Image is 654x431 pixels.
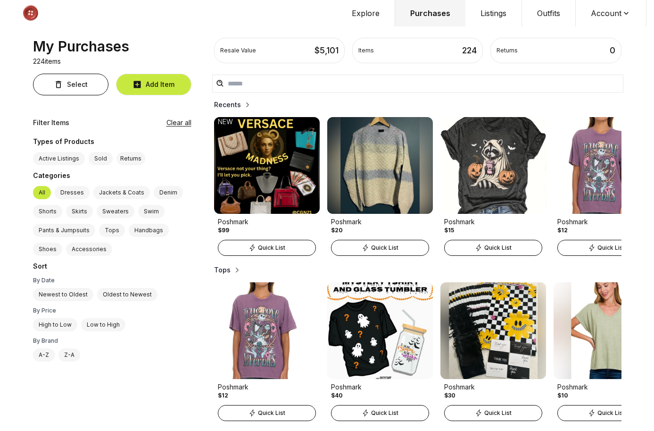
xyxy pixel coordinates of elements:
label: Handbags [129,224,169,237]
a: Product ImagePoshmark$12Quick List [214,282,320,421]
div: $10 [557,392,568,399]
div: $20 [331,227,343,234]
label: Oldest to Newest [97,288,157,301]
div: NEW [214,117,237,127]
label: Tops [99,224,125,237]
div: $30 [444,392,455,399]
a: Product ImagePoshmark$30Quick List [440,282,546,421]
label: All [33,186,51,199]
label: A-Z [33,348,55,362]
a: Quick List [214,403,320,421]
img: Product Image [214,282,320,379]
div: Resale Value [220,47,256,54]
img: Product Image [327,282,433,379]
div: By Date [33,277,191,284]
div: Poshmark [331,217,429,227]
label: Sold [89,152,113,165]
span: Quick List [597,244,625,252]
div: Items [358,47,374,54]
label: Shorts [33,205,62,218]
div: Categories [33,171,191,182]
div: $40 [331,392,343,399]
label: Dresses [55,186,90,199]
p: 224 items [33,57,61,66]
label: Newest to Oldest [33,288,93,301]
div: Poshmark [444,217,542,227]
div: 224 [462,44,477,57]
img: Product Image [327,117,433,214]
label: Z-A [58,348,80,362]
div: 0 [610,44,615,57]
div: Poshmark [218,382,316,392]
a: Product ImagePoshmark$40Quick List [327,282,433,421]
div: Poshmark [444,382,542,392]
label: Active Listings [33,152,85,165]
span: Quick List [258,409,285,417]
img: Product Image [440,282,546,379]
span: Quick List [484,244,512,252]
label: Skirts [66,205,93,218]
span: Quick List [371,244,398,252]
a: Quick List [440,238,546,256]
label: Jackets & Coats [93,186,150,199]
button: Returns [116,152,145,165]
div: Poshmark [331,382,429,392]
a: Quick List [440,403,546,421]
label: Low to High [81,318,125,331]
a: Product ImagePoshmark$15Quick List [440,117,546,256]
label: Swim [138,205,165,218]
a: Product ImagePoshmark$20Quick List [327,117,433,256]
label: Sweaters [97,205,134,218]
div: Types of Products [33,137,191,148]
button: Add Item [116,74,191,95]
div: By Price [33,307,191,314]
a: Quick List [327,403,433,421]
label: Accessories [66,243,112,256]
div: $15 [444,227,454,234]
div: $ 5,101 [315,44,339,57]
label: Denim [154,186,183,199]
span: Quick List [258,244,285,252]
div: Poshmark [218,217,316,227]
button: Select [33,74,108,95]
img: Product Image [440,117,546,214]
a: Quick List [327,238,433,256]
h2: Tops [214,265,231,275]
a: Product ImagePoshmark$99NEWQuick List [214,117,320,256]
span: Quick List [597,409,625,417]
div: My Purchases [33,38,129,55]
span: Quick List [371,409,398,417]
div: Sort [33,262,191,273]
div: $12 [218,392,228,399]
div: Returns [497,47,518,54]
a: Quick List [214,238,320,256]
label: High to Low [33,318,77,331]
span: Quick List [484,409,512,417]
img: Product Image [214,117,320,214]
div: $12 [557,227,568,234]
button: Recents [214,100,252,110]
label: Shoes [33,243,62,256]
h2: Recents [214,100,241,110]
div: $99 [218,227,229,234]
div: Filter Items [33,118,69,127]
button: Tops [214,265,242,275]
div: By Brand [33,337,191,345]
button: Clear all [166,118,191,127]
label: Pants & Jumpsuits [33,224,95,237]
